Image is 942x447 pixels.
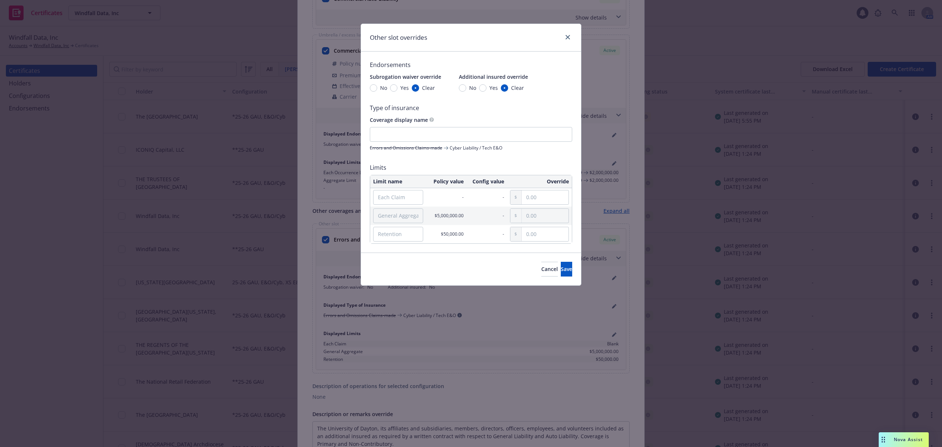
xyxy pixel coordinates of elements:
th: Config value [467,175,507,188]
h1: Other slot overrides [370,33,427,42]
span: Subrogation waiver override [370,73,441,80]
input: 0.00 [522,209,569,223]
span: Cancel [541,265,558,272]
input: 0.00 [522,190,569,204]
input: 0.00 [522,227,569,241]
button: Cancel [541,262,558,277]
a: close [563,33,572,42]
td: - [426,188,467,207]
td: $50,000.00 [426,225,467,243]
td: - [467,188,507,207]
span: Clear [422,84,435,92]
input: No [370,84,377,92]
input: Yes [479,84,486,92]
span: Save [561,265,572,272]
th: Limit name [370,175,426,188]
input: Clear [501,84,508,92]
input: Yes [390,84,397,92]
span: Type of insurance [370,103,572,112]
input: General Aggregate [373,208,423,223]
span: Errors and Omissions Claims-made [370,145,442,151]
input: Retention [373,227,423,242]
span: Additional insured override [459,73,528,80]
span: No [380,84,387,92]
input: No [459,84,466,92]
td: $5,000,000.00 [426,207,467,225]
span: Limits [370,163,572,172]
span: Nova Assist [894,436,923,443]
input: Each Claim [373,190,423,205]
span: Clear [511,84,524,92]
button: Save [561,262,572,277]
input: Clear [412,84,419,92]
span: Yes [489,84,498,92]
td: - [467,225,507,243]
th: Policy value [426,175,467,188]
span: Endorsements [370,60,572,69]
div: Drag to move [879,432,888,447]
td: - [467,207,507,225]
span: Coverage display name [370,116,428,123]
button: Nova Assist [879,432,929,447]
span: No [469,84,476,92]
span: Cyber Liability / Tech E&O [450,145,502,151]
span: Yes [400,84,409,92]
th: Override [507,175,572,188]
